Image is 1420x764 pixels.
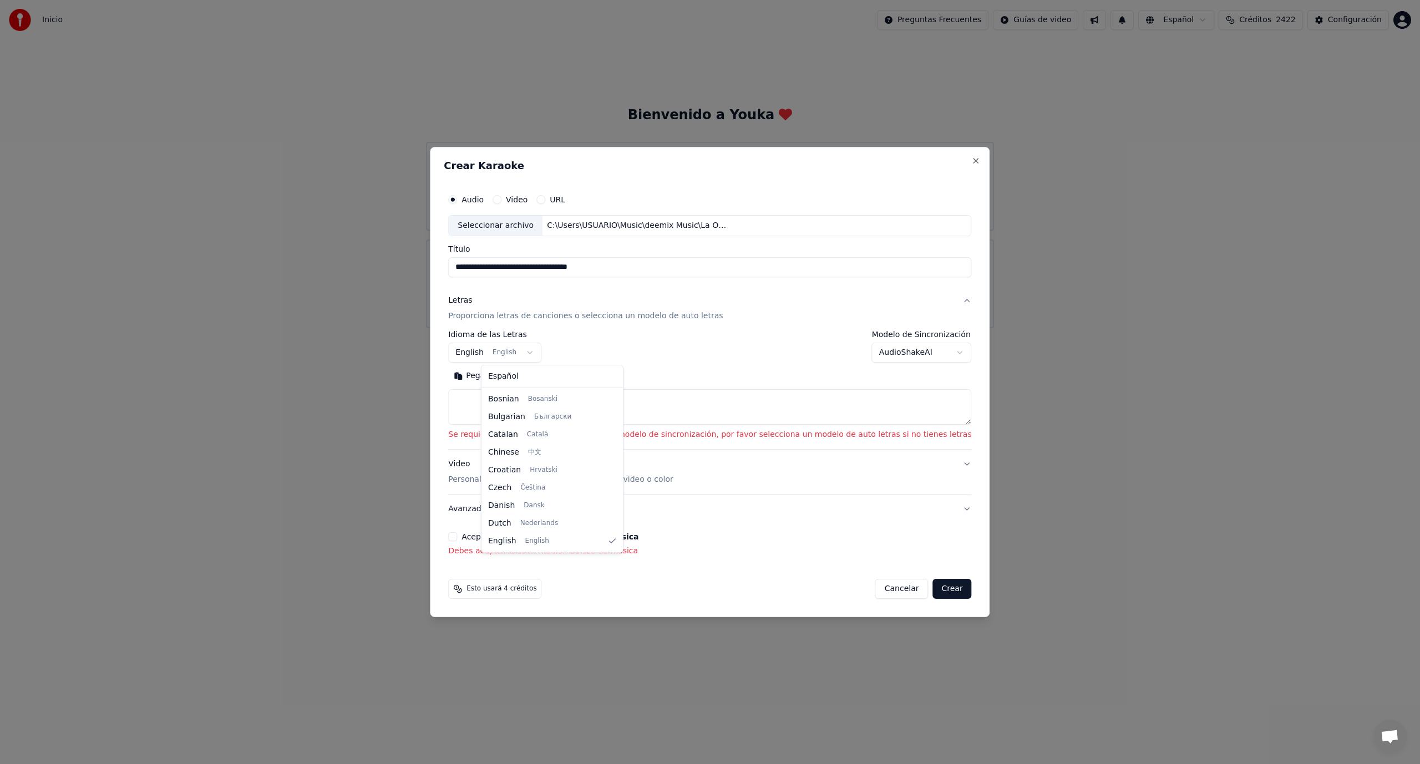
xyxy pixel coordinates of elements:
span: Български [534,412,571,421]
span: Catalan [488,429,518,440]
span: Croatian [488,465,521,476]
span: 中文 [528,448,541,457]
span: Dutch [488,518,511,529]
span: Español [488,371,519,382]
span: Hrvatski [530,466,557,475]
span: English [488,536,516,547]
span: Nederlands [520,519,558,528]
span: Català [527,430,548,439]
span: Chinese [488,447,519,458]
span: Bosanski [528,395,557,404]
span: Bosnian [488,394,519,405]
span: English [525,537,549,546]
span: Czech [488,482,511,493]
span: Dansk [524,501,544,510]
span: Bulgarian [488,411,525,422]
span: Čeština [520,483,545,492]
span: Danish [488,500,515,511]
